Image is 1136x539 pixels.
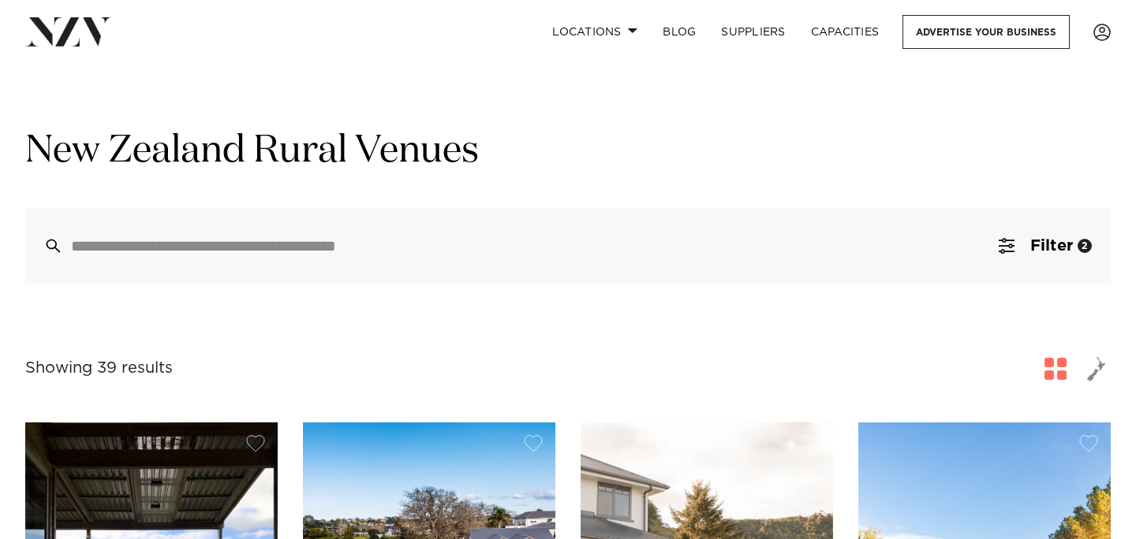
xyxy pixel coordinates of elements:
a: SUPPLIERS [708,15,798,49]
img: nzv-logo.png [25,17,111,46]
div: 2 [1078,239,1092,253]
h1: New Zealand Rural Venues [25,127,1111,177]
a: Advertise your business [902,15,1070,49]
a: Capacities [798,15,892,49]
a: Locations [540,15,650,49]
div: Showing 39 results [25,356,173,381]
span: Filter [1030,238,1073,254]
a: BLOG [650,15,708,49]
button: Filter2 [980,208,1111,284]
